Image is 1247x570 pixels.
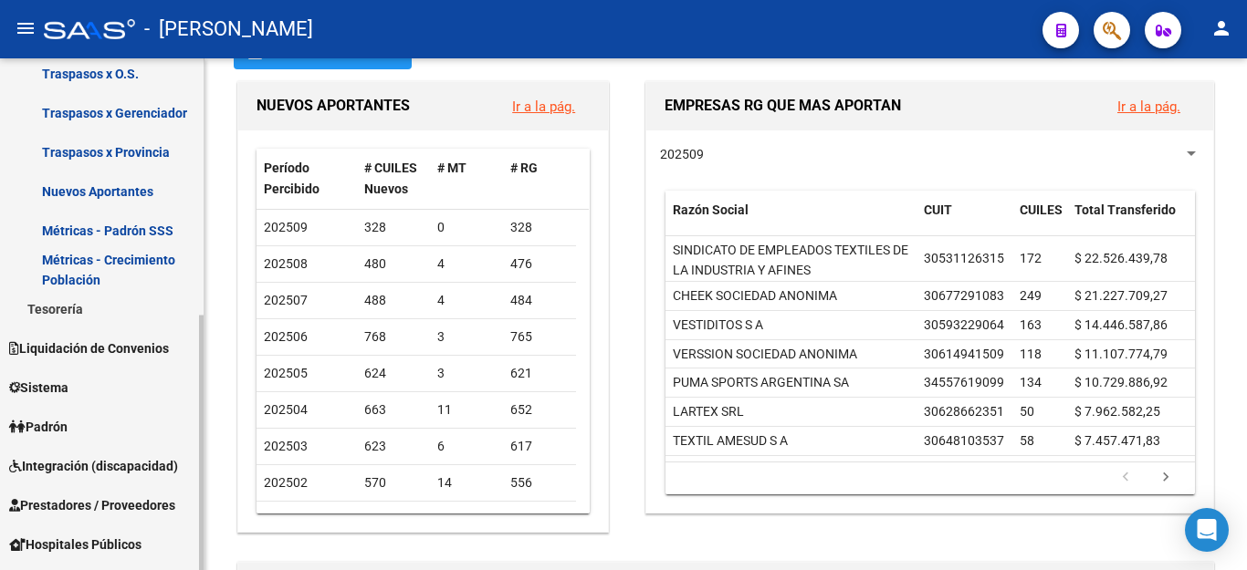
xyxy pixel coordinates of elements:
div: 648 [510,509,569,530]
div: 624 [364,363,423,384]
div: 3 [437,363,496,384]
div: 621 [510,363,569,384]
div: VERSSION SOCIEDAD ANONIMA [673,344,857,365]
a: go to previous page [1108,468,1143,488]
span: Período Percibido [264,161,320,196]
div: VESTIDITOS S A [673,315,763,336]
span: # RG [510,161,538,175]
div: 0 [437,217,496,238]
span: NUEVOS APORTANTES [257,97,410,114]
div: 11 [437,399,496,420]
span: $ 7.457.471,83 [1074,433,1160,448]
span: CUILES [1020,202,1063,217]
mat-icon: person [1210,17,1232,39]
div: SINDICATO DE EMPLEADOS TEXTILES DE LA INDUSTRIA Y AFINES [673,240,909,282]
div: 570 [364,472,423,493]
button: Ir a la pág. [498,89,590,123]
datatable-header-cell: Razón Social [665,191,917,251]
span: 118 [1020,347,1042,361]
span: Prestadores / Proveedores [9,495,175,515]
div: 30628662351 [924,401,1004,422]
datatable-header-cell: # CUILES Nuevos [357,149,430,209]
span: CUIT [924,202,952,217]
div: 556 [510,472,569,493]
span: $ 7.962.582,25 [1074,404,1160,419]
div: 30648103537 [924,430,1004,451]
div: 16 [437,509,496,530]
span: Razón Social [673,202,749,217]
div: 652 [510,399,569,420]
span: 202508 [264,256,308,271]
span: 202503 [264,439,308,453]
div: 488 [364,290,423,311]
a: Ir a la pág. [512,98,575,115]
span: Integración (discapacidad) [9,456,178,476]
span: 202504 [264,402,308,417]
span: Padrón [9,417,68,437]
mat-icon: menu [15,17,37,39]
span: $ 21.227.709,27 [1074,288,1168,303]
div: 328 [510,217,569,238]
span: 163 [1020,317,1042,332]
span: 202506 [264,329,308,344]
span: 58 [1020,433,1034,448]
div: 14 [437,472,496,493]
div: 6 [437,436,496,457]
span: Total Transferido [1074,202,1176,217]
div: 30677291083 [924,285,1004,306]
span: # MT [437,161,466,175]
div: 328 [364,217,423,238]
button: Ir a la pág. [1103,89,1195,123]
span: 202501 [264,512,308,526]
div: 623 [364,436,423,457]
div: 480 [364,254,423,275]
span: - [PERSON_NAME] [144,9,313,49]
span: $ 11.107.774,79 [1074,347,1168,361]
span: 202505 [264,366,308,380]
div: 3 [437,326,496,347]
span: Sistema [9,378,68,398]
div: CHEEK SOCIEDAD ANONIMA [673,285,837,306]
span: 202509 [660,147,704,161]
span: # CUILES Nuevos [364,161,417,196]
span: 50 [1020,404,1034,419]
span: 134 [1020,375,1042,389]
div: 476 [510,254,569,275]
span: 202507 [264,293,308,307]
a: Ir a la pág. [1117,98,1180,115]
div: PUMA SPORTS ARGENTINA SA [673,372,849,393]
span: $ 14.446.587,86 [1074,317,1168,332]
div: 765 [510,326,569,347]
span: EMPRESAS RG QUE MAS APORTAN [665,97,901,114]
a: go to next page [1148,468,1183,488]
datatable-header-cell: Período Percibido [257,149,357,209]
span: 172 [1020,251,1042,265]
div: 30593229064 [924,315,1004,336]
div: 34557619099 [924,372,1004,393]
datatable-header-cell: CUILES [1012,191,1067,251]
datatable-header-cell: CUIT [917,191,1012,251]
div: 30531126315 [924,248,1004,269]
div: 484 [510,290,569,311]
datatable-header-cell: # RG [503,149,576,209]
datatable-header-cell: # MT [430,149,503,209]
span: $ 22.526.439,78 [1074,251,1168,265]
span: 249 [1020,288,1042,303]
div: 30614941509 [924,344,1004,365]
span: 202502 [264,475,308,490]
div: LARTEX SRL [673,401,744,422]
div: 4 [437,290,496,311]
span: 202509 [264,220,308,234]
span: Liquidación de Convenios [9,338,169,358]
div: 4 [437,254,496,275]
span: Hospitales Públicos [9,534,141,554]
div: Open Intercom Messenger [1185,508,1229,552]
div: 768 [364,326,423,347]
div: TEXTIL AMESUD S A [673,430,788,451]
span: $ 10.729.886,92 [1074,375,1168,389]
div: 663 [364,399,423,420]
div: 664 [364,509,423,530]
datatable-header-cell: Total Transferido [1067,191,1195,251]
div: 617 [510,436,569,457]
